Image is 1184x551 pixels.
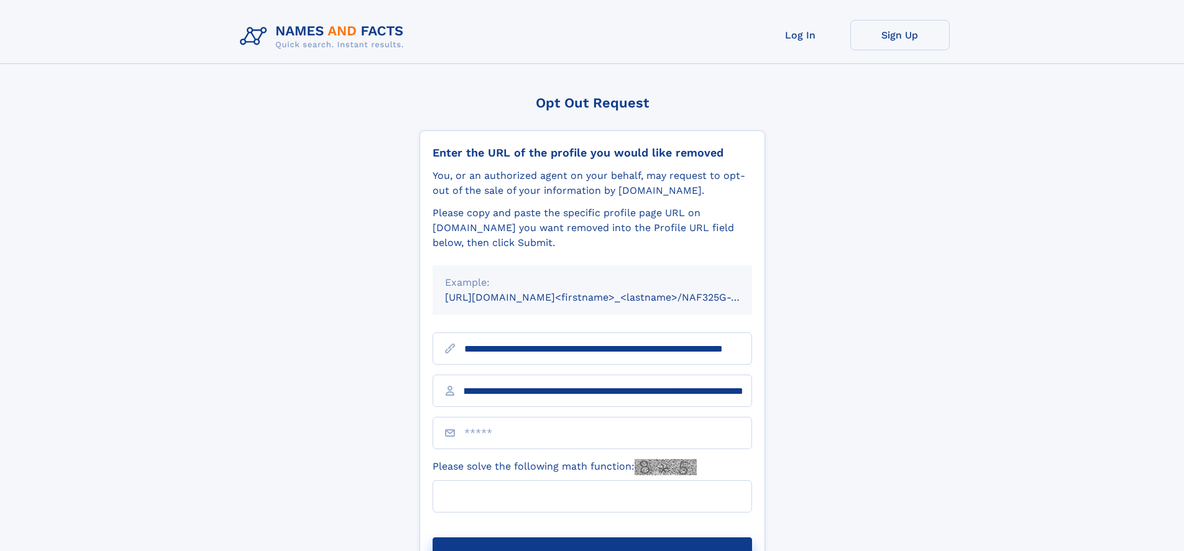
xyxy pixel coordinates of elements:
small: [URL][DOMAIN_NAME]<firstname>_<lastname>/NAF325G-xxxxxxxx [445,291,776,303]
div: You, or an authorized agent on your behalf, may request to opt-out of the sale of your informatio... [433,168,752,198]
label: Please solve the following math function: [433,459,697,475]
div: Example: [445,275,740,290]
div: Please copy and paste the specific profile page URL on [DOMAIN_NAME] you want removed into the Pr... [433,206,752,250]
img: Logo Names and Facts [235,20,414,53]
a: Sign Up [850,20,950,50]
div: Opt Out Request [420,95,765,111]
div: Enter the URL of the profile you would like removed [433,146,752,160]
a: Log In [751,20,850,50]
